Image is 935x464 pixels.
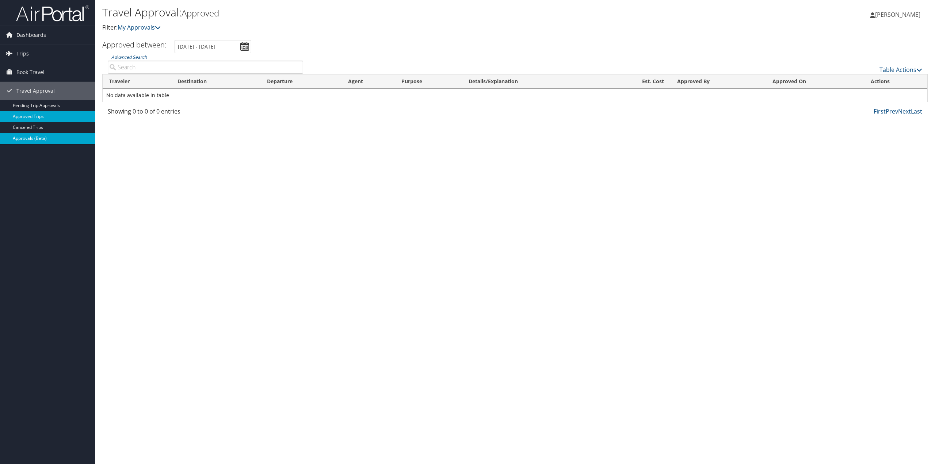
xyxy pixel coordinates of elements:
[864,74,927,89] th: Actions
[870,4,928,26] a: [PERSON_NAME]
[108,107,303,119] div: Showing 0 to 0 of 0 entries
[102,23,653,32] p: Filter:
[182,7,219,19] small: Approved
[102,40,167,50] h3: Approved between:
[341,74,395,89] th: Agent
[766,74,864,89] th: Approved On: activate to sort column ascending
[118,23,161,31] a: My Approvals
[886,107,898,115] a: Prev
[103,89,927,102] td: No data available in table
[103,74,171,89] th: Traveler: activate to sort column ascending
[602,74,671,89] th: Est. Cost: activate to sort column ascending
[171,74,260,89] th: Destination: activate to sort column ascending
[260,74,341,89] th: Departure: activate to sort column ascending
[395,74,462,89] th: Purpose
[16,26,46,44] span: Dashboards
[875,11,920,19] span: [PERSON_NAME]
[111,54,147,60] a: Advanced Search
[16,82,55,100] span: Travel Approval
[16,5,89,22] img: airportal-logo.png
[874,107,886,115] a: First
[102,5,653,20] h1: Travel Approval:
[898,107,911,115] a: Next
[108,61,303,74] input: Advanced Search
[16,63,45,81] span: Book Travel
[462,74,601,89] th: Details/Explanation
[879,66,922,74] a: Table Actions
[175,40,251,53] input: [DATE] - [DATE]
[911,107,922,115] a: Last
[16,45,29,63] span: Trips
[671,74,766,89] th: Approved By: activate to sort column ascending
